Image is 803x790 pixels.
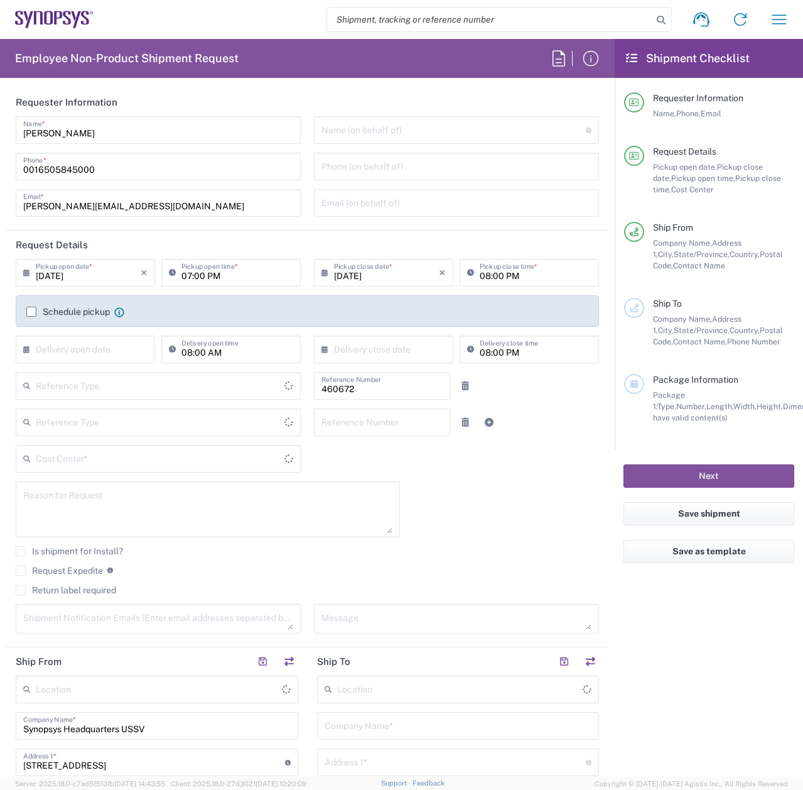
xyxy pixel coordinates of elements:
[653,238,712,248] span: Company Name,
[701,109,721,118] span: Email
[15,780,165,787] span: Server: 2025.18.0-c7ad5f513fb
[673,261,725,270] span: Contact Name
[658,250,674,259] span: City,
[653,299,682,309] span: Ship To
[171,780,306,787] span: Client: 2025.18.0-27d3021
[657,402,676,411] span: Type,
[653,146,716,156] span: Request Details
[16,239,88,251] h2: Request Details
[595,778,788,789] span: Copyright © [DATE]-[DATE] Agistix Inc., All Rights Reserved
[757,402,783,411] span: Height,
[676,109,701,118] span: Phone,
[671,173,735,183] span: Pickup open time,
[439,263,446,283] i: ×
[653,93,743,103] span: Requester Information
[658,326,674,335] span: City,
[730,326,760,335] span: Country,
[673,337,727,346] span: Contact Name,
[653,109,676,118] span: Name,
[15,51,239,66] h2: Employee Non-Product Shipment Request
[623,464,794,488] button: Next
[674,326,730,335] span: State/Province,
[16,96,117,109] h2: Requester Information
[676,402,706,411] span: Number,
[730,250,760,259] span: Country,
[256,780,306,787] span: [DATE] 10:20:09
[456,377,474,395] a: Remove Reference
[456,414,474,431] a: Remove Reference
[26,307,110,317] label: Schedule pickup
[327,8,652,31] input: Shipment, tracking or reference number
[653,222,693,233] span: Ship From
[16,656,62,668] h2: Ship From
[626,51,750,66] h2: Shipment Checklist
[706,402,733,411] span: Length,
[381,779,412,787] a: Support
[653,390,685,411] span: Package 1:
[727,337,780,346] span: Phone Number
[623,502,794,525] button: Save shipment
[412,779,445,787] a: Feedback
[674,250,730,259] span: State/Province,
[653,162,717,172] span: Pickup open date,
[16,546,123,556] label: Is shipment for Install?
[16,566,103,576] label: Request Expedite
[671,185,714,194] span: Cost Center
[623,540,794,563] button: Save as template
[480,414,498,431] a: Add Reference
[114,780,165,787] span: [DATE] 14:43:55
[733,402,757,411] span: Width,
[317,656,350,668] h2: Ship To
[653,375,738,385] span: Package Information
[141,263,148,283] i: ×
[16,585,116,595] label: Return label required
[653,314,712,324] span: Company Name,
